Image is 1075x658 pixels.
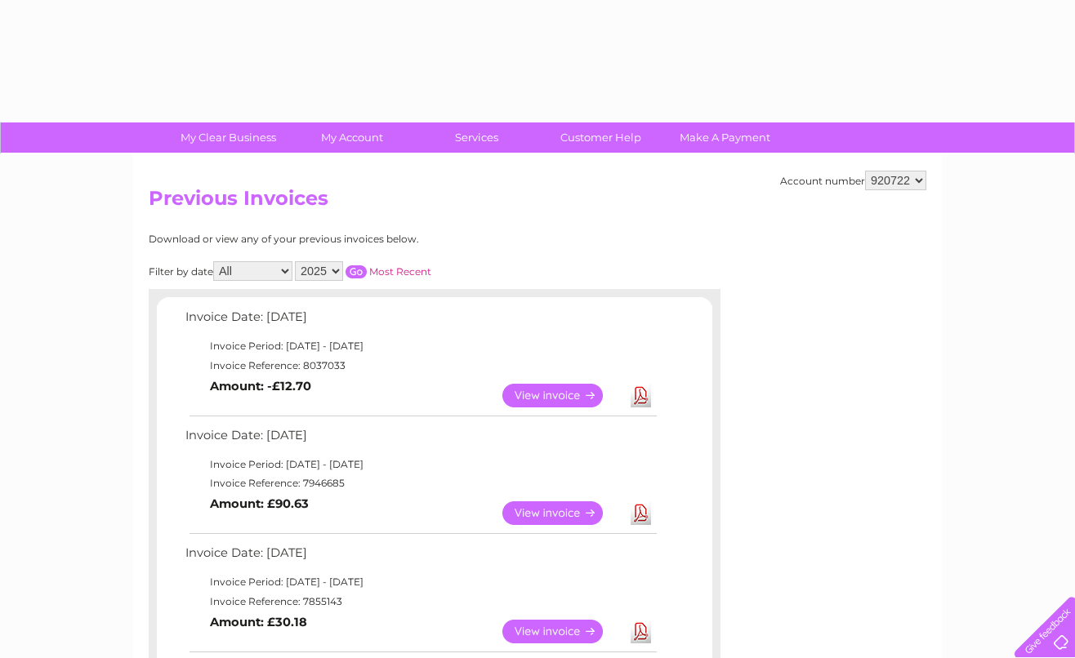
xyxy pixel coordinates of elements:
[149,261,578,281] div: Filter by date
[210,496,309,511] b: Amount: £90.63
[533,122,668,153] a: Customer Help
[181,306,659,336] td: Invoice Date: [DATE]
[210,379,311,393] b: Amount: -£12.70
[631,384,651,407] a: Download
[369,265,431,278] a: Most Recent
[502,620,622,643] a: View
[181,455,659,474] td: Invoice Period: [DATE] - [DATE]
[502,501,622,525] a: View
[631,620,651,643] a: Download
[181,572,659,592] td: Invoice Period: [DATE] - [DATE]
[780,171,926,190] div: Account number
[658,122,792,153] a: Make A Payment
[181,542,659,572] td: Invoice Date: [DATE]
[285,122,420,153] a: My Account
[502,384,622,407] a: View
[210,615,307,629] b: Amount: £30.18
[181,356,659,376] td: Invoice Reference: 8037033
[161,122,296,153] a: My Clear Business
[181,425,659,455] td: Invoice Date: [DATE]
[181,473,659,493] td: Invoice Reference: 7946685
[181,336,659,356] td: Invoice Period: [DATE] - [DATE]
[409,122,544,153] a: Services
[181,592,659,611] td: Invoice Reference: 7855143
[631,501,651,525] a: Download
[149,187,926,218] h2: Previous Invoices
[149,233,578,245] div: Download or view any of your previous invoices below.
